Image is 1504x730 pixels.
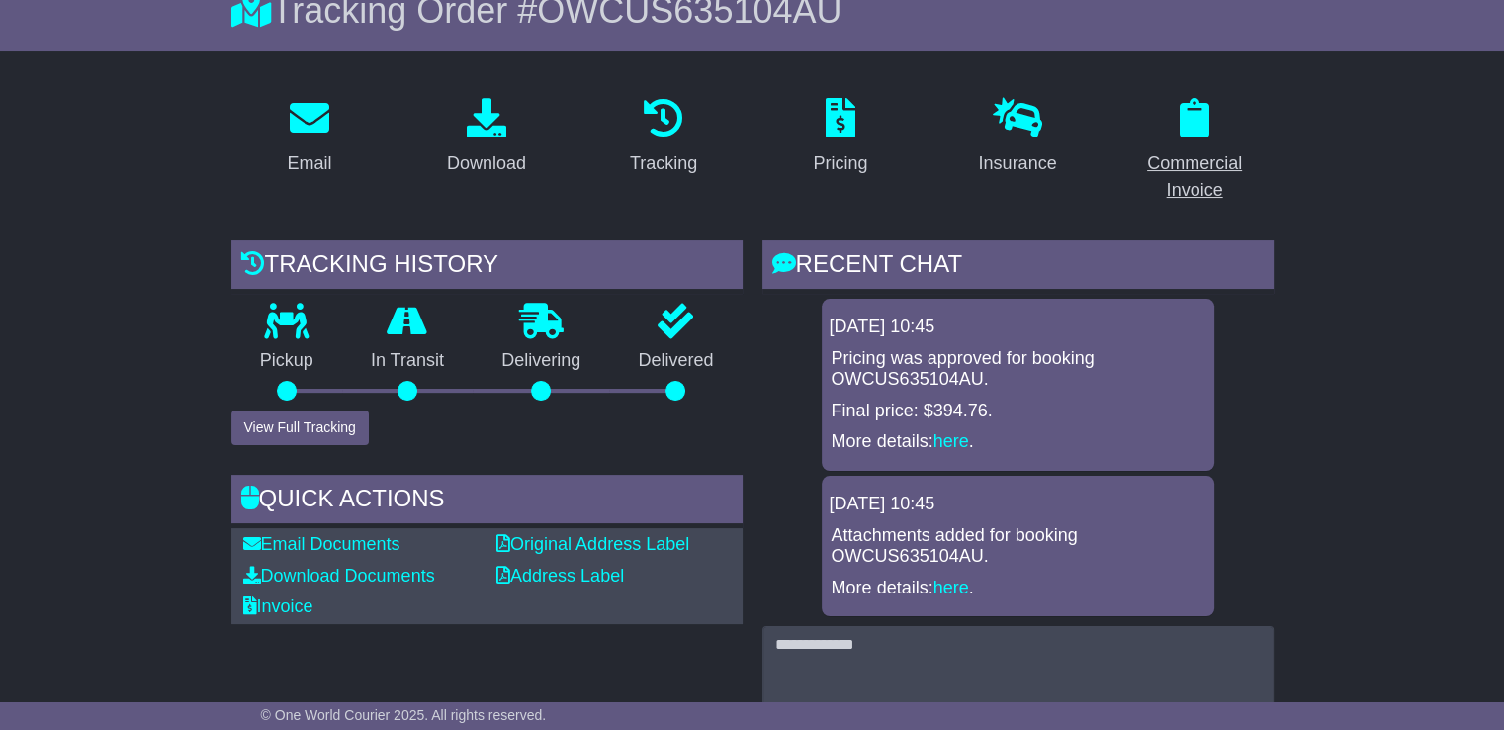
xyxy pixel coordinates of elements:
[274,91,344,184] a: Email
[832,401,1204,422] p: Final price: $394.76.
[231,475,743,528] div: Quick Actions
[243,566,435,586] a: Download Documents
[496,534,689,554] a: Original Address Label
[342,350,473,372] p: In Transit
[261,707,547,723] span: © One World Courier 2025. All rights reserved.
[473,350,609,372] p: Delivering
[830,317,1206,338] div: [DATE] 10:45
[617,91,710,184] a: Tracking
[231,240,743,294] div: Tracking history
[1129,150,1261,204] div: Commercial Invoice
[1116,91,1274,211] a: Commercial Invoice
[830,494,1206,515] div: [DATE] 10:45
[231,411,369,445] button: View Full Tracking
[434,91,539,184] a: Download
[287,150,331,177] div: Email
[243,534,400,554] a: Email Documents
[762,240,1274,294] div: RECENT CHAT
[813,150,867,177] div: Pricing
[933,431,969,451] a: here
[496,566,624,586] a: Address Label
[832,525,1204,568] p: Attachments added for booking OWCUS635104AU.
[243,596,313,616] a: Invoice
[800,91,880,184] a: Pricing
[978,150,1056,177] div: Insurance
[609,350,742,372] p: Delivered
[933,578,969,597] a: here
[630,150,697,177] div: Tracking
[965,91,1069,184] a: Insurance
[832,431,1204,453] p: More details: .
[231,350,342,372] p: Pickup
[832,348,1204,391] p: Pricing was approved for booking OWCUS635104AU.
[447,150,526,177] div: Download
[832,578,1204,599] p: More details: .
